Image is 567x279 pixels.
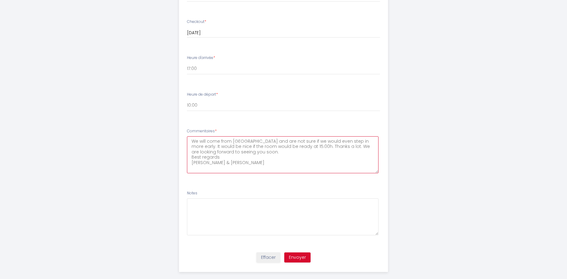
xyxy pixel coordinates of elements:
[187,92,218,97] label: Heure de départ
[187,190,197,196] label: Notes
[187,19,206,25] label: Checkout
[284,252,311,263] button: Envoyer
[256,252,280,263] button: Effacer
[187,55,215,61] label: Heure d'arrivée
[187,128,217,134] label: Commentaires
